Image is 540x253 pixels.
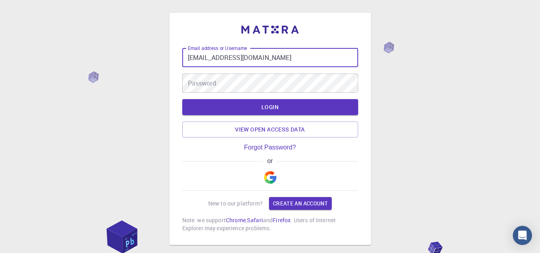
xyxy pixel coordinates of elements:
[226,216,246,224] a: Chrome
[182,99,358,115] button: LOGIN
[269,197,332,210] a: Create an account
[244,144,296,151] a: Forgot Password?
[273,216,291,224] a: Firefox
[513,226,532,245] div: Open Intercom Messenger
[264,171,277,184] img: Google
[182,122,358,137] a: View open access data
[182,216,358,232] p: Note: we support , and . Users of Internet Explorer may experience problems.
[208,199,263,207] p: New to our platform?
[263,157,277,165] span: or
[247,216,263,224] a: Safari
[188,45,247,52] label: Email address or Username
